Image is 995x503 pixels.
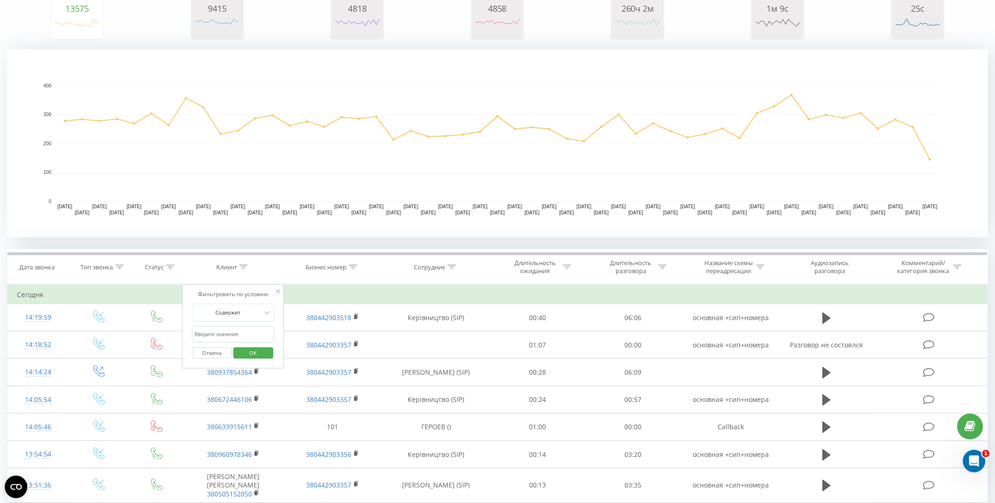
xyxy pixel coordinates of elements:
text: [DATE] [715,204,730,210]
text: [DATE] [888,204,903,210]
text: [DATE] [646,204,661,210]
text: [DATE] [836,211,851,216]
text: [DATE] [594,211,609,216]
text: [DATE] [663,211,678,216]
iframe: Intercom live chat [963,450,986,472]
td: 06:06 [585,304,681,331]
text: 200 [43,141,51,146]
a: 380960978346 [207,450,252,459]
text: [DATE] [680,204,695,210]
td: 01:00 [490,413,585,440]
text: [DATE] [57,204,72,210]
a: 380442903518 [307,313,352,322]
div: 13575 [54,4,101,13]
div: A chart. [474,13,521,41]
span: OK [240,346,266,360]
a: 380442903357 [307,395,352,404]
text: [DATE] [525,211,540,216]
text: [DATE] [161,204,176,210]
text: [DATE] [248,211,263,216]
a: 380937854364 [207,368,252,377]
a: 380672446106 [207,395,252,404]
text: [DATE] [750,204,765,210]
text: [DATE] [283,211,298,216]
a: 380442903357 [307,368,352,377]
text: [DATE] [386,211,401,216]
div: 14:19:59 [17,308,59,327]
text: [DATE] [629,211,644,216]
a: 380442903356 [307,450,352,459]
svg: A chart. [54,13,101,41]
div: Бизнес номер [306,263,347,271]
text: [DATE] [369,204,384,210]
text: [DATE] [473,204,488,210]
a: 380442903357 [307,340,352,349]
text: [DATE] [317,211,332,216]
svg: A chart. [894,13,941,41]
text: [DATE] [213,211,228,216]
span: 1 [982,450,990,457]
svg: A chart. [754,13,801,41]
text: [DATE] [334,204,349,210]
div: 25с [894,4,941,13]
td: 00:57 [585,386,681,413]
text: [DATE] [542,204,557,210]
text: [DATE] [196,204,211,210]
svg: A chart. [334,13,381,41]
td: 00:00 [585,331,681,359]
td: [PERSON_NAME] [PERSON_NAME] [183,468,283,503]
text: [DATE] [352,211,367,216]
div: 4858 [474,4,521,13]
div: 9415 [194,4,241,13]
text: [DATE] [421,211,436,216]
td: [PERSON_NAME] (SIP) [382,359,490,386]
td: основная +сип+номера [681,441,781,468]
button: Отмена [192,347,232,359]
div: 14:14:24 [17,363,59,381]
td: основная +сип+номера [681,468,781,503]
td: основная +сип+номера [681,386,781,413]
text: [DATE] [576,204,592,210]
text: [DATE] [802,211,817,216]
td: 00:00 [585,413,681,440]
text: [DATE] [698,211,713,216]
a: 380442903357 [307,480,352,489]
td: 00:13 [490,468,585,503]
div: Длительность ожидания [510,259,561,275]
div: Фильтровать по условию [192,290,275,299]
text: [DATE] [110,211,125,216]
text: [DATE] [819,204,834,210]
text: [DATE] [230,204,245,210]
td: 03:35 [585,468,681,503]
a: 380505152050 [207,489,252,498]
td: 00:24 [490,386,585,413]
div: 14:18:52 [17,336,59,354]
td: 06:09 [585,359,681,386]
input: Введите значение [192,326,275,343]
text: 100 [43,170,51,175]
svg: A chart. [7,49,988,237]
text: [DATE] [265,204,280,210]
div: Тип звонка [80,263,113,271]
td: 00:14 [490,441,585,468]
svg: A chart. [194,13,241,41]
div: Комментарий/категория звонка [896,259,951,275]
button: Open CMP widget [5,476,27,498]
div: Дата звонка [19,263,55,271]
td: основная +сип+номера [681,304,781,331]
div: Название схемы переадресации [703,259,754,275]
td: Керівництво (SIP) [382,441,490,468]
button: OK [233,347,273,359]
td: 00:28 [490,359,585,386]
text: [DATE] [144,211,159,216]
text: 300 [43,112,51,118]
div: 14:05:54 [17,391,59,409]
text: [DATE] [906,211,921,216]
div: 4818 [334,4,381,13]
text: [DATE] [784,204,799,210]
div: Длительность разговора [606,259,656,275]
text: [DATE] [490,211,505,216]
